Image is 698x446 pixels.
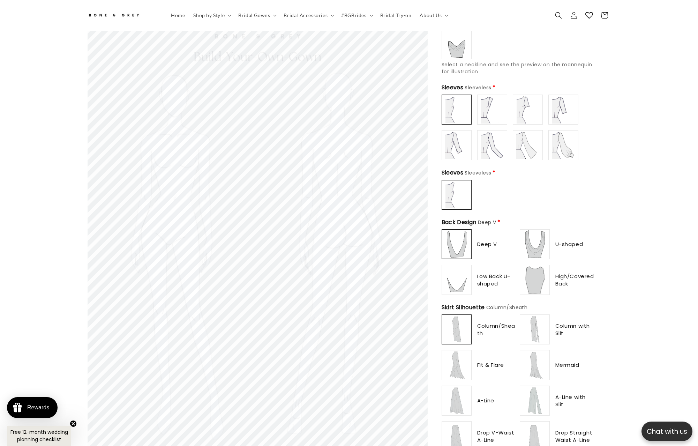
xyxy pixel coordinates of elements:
[477,397,495,404] span: A-Line
[549,131,577,159] img: https://cdn.shopify.com/s/files/1/0750/3832/7081/files/sleeves-fullbishop.jpg?v=1756369356
[477,429,517,444] span: Drop V-Waist A-Line
[193,12,225,18] span: Shop by Style
[465,169,491,176] span: Sleeveless
[555,273,595,287] span: High/Covered Back
[234,8,279,23] summary: Bridal Gowns
[443,316,470,343] img: https://cdn.shopify.com/s/files/1/0750/3832/7081/files/column_b63d2362-462d-4147-b160-3913c547a70...
[189,8,234,23] summary: Shop by Style
[549,96,577,124] img: https://cdn.shopify.com/s/files/1/0750/3832/7081/files/sleeves-elbowfitted.jpg?v=1756369284
[85,7,160,24] a: Bone and Grey Bridal
[465,84,491,91] span: Sleeveless
[521,387,549,415] img: https://cdn.shopify.com/s/files/1/0750/3832/7081/files/a-line_slit_3a481983-194c-46fe-90b3-ce96d0...
[521,266,549,294] img: https://cdn.shopify.com/s/files/1/0750/3832/7081/files/covered_back_217a143e-7cbd-41b1-86c8-ae9b1...
[442,61,592,75] span: Select a neckline and see the preview on the mannequin for illustration
[171,12,185,18] span: Home
[376,8,416,23] a: Bridal Try-on
[477,322,517,337] span: Column/Sheath
[478,219,496,226] span: Deep V
[555,393,595,408] span: A-Line with Slit
[442,303,528,312] span: Skirt Silhouette
[442,218,496,226] span: Back Design
[70,420,77,427] button: Close teaser
[641,426,692,437] p: Chat with us
[486,304,527,311] span: Column/Sheath
[555,429,595,444] span: Drop Straight Waist A-Line
[7,426,71,446] div: Free 12-month wedding planning checklistClose teaser
[641,422,692,441] button: Open chatbox
[443,387,471,415] img: https://cdn.shopify.com/s/files/1/0750/3832/7081/files/a-line_37bf069e-4231-4b1a-bced-7ad1a487183...
[284,12,328,18] span: Bridal Accessories
[478,96,506,124] img: https://cdn.shopify.com/s/files/1/0750/3832/7081/files/sleeves-cap.jpg?v=1756369231
[279,8,337,23] summary: Bridal Accessories
[443,181,470,208] img: https://cdn.shopify.com/s/files/1/0750/3832/7081/files/sleeves-sleeveless.jpg?v=1756369220
[443,30,471,58] img: https://cdn.shopify.com/s/files/1/0750/3832/7081/files/v-neck_strapless_e6e16057-372c-4ed6-ad8b-8...
[88,10,140,21] img: Bone and Grey Bridal
[442,169,491,177] span: Sleeves
[443,131,471,159] img: https://cdn.shopify.com/s/files/1/0750/3832/7081/files/sleeves-34-fitted.jpg?v=1756369303
[514,96,542,124] img: https://cdn.shopify.com/s/files/1/0750/3832/7081/files/sleeves-shortfitted.jpg?v=1756369245
[415,8,451,23] summary: About Us
[341,12,366,18] span: #BGBrides
[555,240,583,248] span: U-shaped
[443,351,471,379] img: https://cdn.shopify.com/s/files/1/0750/3832/7081/files/fit_and_flare_4a72e90a-0f71-42d7-a592-d461...
[555,361,579,369] span: Mermaid
[443,231,470,258] img: https://cdn.shopify.com/s/files/1/0750/3832/7081/files/deep_v_back_3859ea34-be85-4461-984b-028969...
[167,8,189,23] a: Home
[238,12,270,18] span: Bridal Gowns
[521,351,549,379] img: https://cdn.shopify.com/s/files/1/0750/3832/7081/files/mermaid_dee7e2e6-f0b9-4e85-9a0c-8360725759...
[27,404,49,411] div: Rewards
[514,131,542,159] img: https://cdn.shopify.com/s/files/1/0750/3832/7081/files/sleeves-fullbell.jpg?v=1756369344
[521,315,549,343] img: https://cdn.shopify.com/s/files/1/0750/3832/7081/files/column_with_slit_95bf325b-2d13-487d-92d3-c...
[337,8,376,23] summary: #BGBrides
[477,240,497,248] span: Deep V
[10,429,68,443] span: Free 12-month wedding planning checklist
[420,12,442,18] span: About Us
[380,12,412,18] span: Bridal Try-on
[46,40,77,45] a: Write a review
[477,273,517,287] span: Low Back U-shaped
[477,361,504,369] span: Fit & Flare
[551,8,566,23] summary: Search
[443,96,470,123] img: https://cdn.shopify.com/s/files/1/0750/3832/7081/files/sleeves-sleeveless_b382886d-91c6-4656-b0b3...
[443,266,471,294] img: https://cdn.shopify.com/s/files/1/0750/3832/7081/files/low_back_u-shape_3a105116-46ad-468a-9f53-a...
[478,131,506,159] img: https://cdn.shopify.com/s/files/1/0750/3832/7081/files/sleeves-fullfitted.jpg?v=1756369325
[477,10,523,22] button: Write a review
[442,83,491,92] span: Sleeves
[555,322,595,337] span: Column with Slit
[521,230,549,258] img: https://cdn.shopify.com/s/files/1/0750/3832/7081/files/U-shape_straps_fbff469f-4062-48c2-a36c-292...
